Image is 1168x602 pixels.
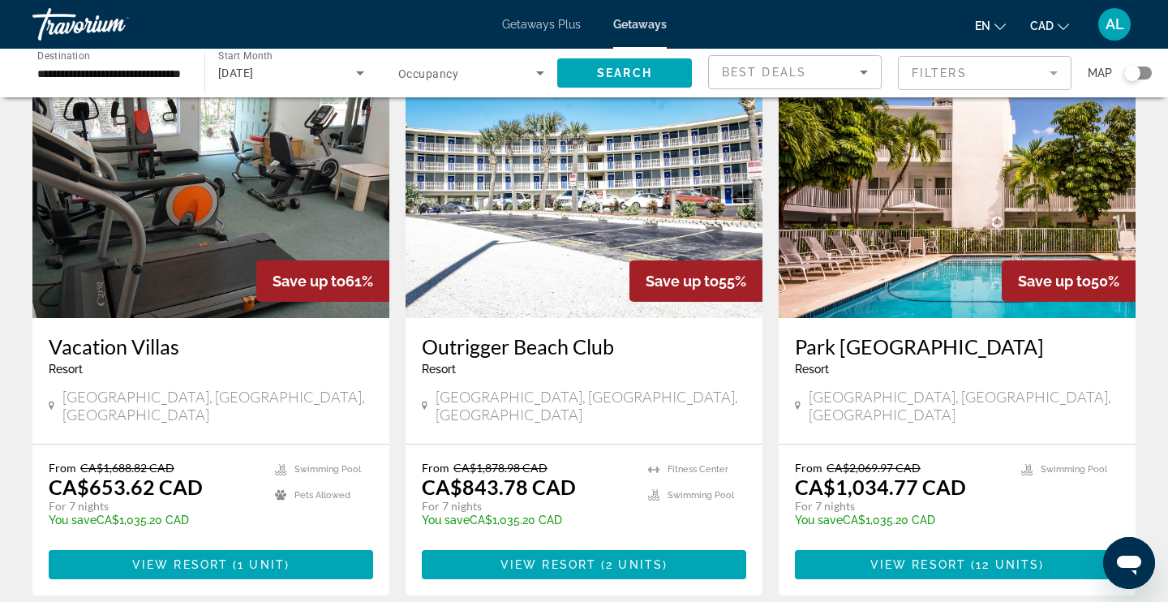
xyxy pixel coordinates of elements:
span: [GEOGRAPHIC_DATA], [GEOGRAPHIC_DATA], [GEOGRAPHIC_DATA] [436,388,746,424]
a: Getaways Plus [502,18,581,31]
span: 2 units [606,558,663,571]
span: Occupancy [398,67,458,80]
span: Swimming Pool [1041,464,1107,475]
div: 50% [1002,260,1136,302]
p: CA$1,035.20 CAD [422,514,632,527]
a: Getaways [613,18,667,31]
iframe: Bouton de lancement de la fenêtre de messagerie [1103,537,1155,589]
p: CA$653.62 CAD [49,475,203,499]
button: View Resort(2 units) [422,550,746,579]
p: For 7 nights [49,499,259,514]
a: Park [GEOGRAPHIC_DATA] [795,334,1119,359]
button: User Menu [1093,7,1136,41]
button: View Resort(1 unit) [49,550,373,579]
span: 12 units [976,558,1039,571]
span: You save [49,514,97,527]
button: Filter [898,55,1071,91]
span: From [422,461,449,475]
button: View Resort(12 units) [795,550,1119,579]
button: Search [557,58,692,88]
span: Save up to [273,273,346,290]
p: For 7 nights [422,499,632,514]
a: Travorium [32,3,195,45]
span: Destination [37,49,90,61]
span: Best Deals [722,66,806,79]
span: Search [597,67,652,80]
span: Map [1088,62,1112,84]
span: CA$1,878.98 CAD [453,461,547,475]
span: Resort [49,363,83,376]
a: Vacation Villas [49,334,373,359]
p: CA$1,034.77 CAD [795,475,966,499]
img: 0651E01X.jpg [406,58,762,318]
span: CAD [1030,19,1054,32]
button: Change language [975,14,1006,37]
span: Save up to [646,273,719,290]
span: Swimming Pool [294,464,361,475]
mat-select: Sort by [722,62,868,82]
span: [DATE] [218,67,254,80]
span: CA$1,688.82 CAD [80,461,174,475]
button: Change currency [1030,14,1069,37]
span: From [49,461,76,475]
span: AL [1106,16,1124,32]
span: View Resort [132,558,228,571]
span: Pets Allowed [294,490,350,501]
span: CA$2,069.97 CAD [827,461,921,475]
span: Save up to [1018,273,1091,290]
span: [GEOGRAPHIC_DATA], [GEOGRAPHIC_DATA], [GEOGRAPHIC_DATA] [62,388,373,424]
p: CA$1,035.20 CAD [49,514,259,527]
span: [GEOGRAPHIC_DATA], [GEOGRAPHIC_DATA], [GEOGRAPHIC_DATA] [809,388,1119,424]
span: View Resort [870,558,966,571]
span: You save [795,514,843,527]
p: CA$1,035.20 CAD [795,514,1005,527]
span: 1 unit [238,558,285,571]
div: 61% [256,260,389,302]
span: en [975,19,990,32]
span: You save [422,514,470,527]
span: ( ) [966,558,1044,571]
p: CA$843.78 CAD [422,475,576,499]
span: Resort [422,363,456,376]
p: For 7 nights [795,499,1005,514]
span: Resort [795,363,829,376]
span: Fitness Center [668,464,728,475]
span: From [795,461,822,475]
img: DH31E01X.jpg [779,58,1136,318]
span: Start Month [218,50,273,62]
span: ( ) [596,558,668,571]
span: View Resort [500,558,596,571]
img: 5043O01X.jpg [32,58,389,318]
a: Outrigger Beach Club [422,334,746,359]
div: 55% [629,260,762,302]
span: ( ) [228,558,290,571]
span: Swimming Pool [668,490,734,501]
